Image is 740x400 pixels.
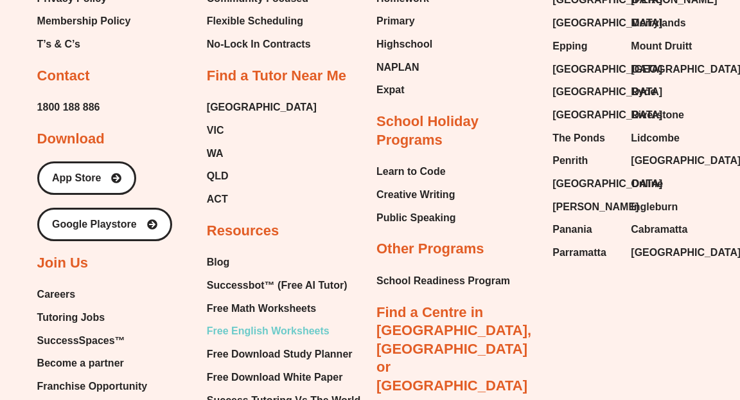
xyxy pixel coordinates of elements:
span: L [121,68,127,79]
span: H [189,119,193,125]
span: V [70,127,74,134]
span: U [107,119,111,125]
a: [GEOGRAPHIC_DATA] [552,174,618,194]
iframe: Chat Widget [520,255,740,400]
span: / [179,68,182,79]
button: Add or edit images [279,1,297,19]
span: I [146,119,148,125]
span: W [215,119,220,125]
span: W [159,68,170,79]
span:  [163,127,170,134]
span: V [138,127,142,134]
span: D [73,104,80,113]
span: R [277,119,281,125]
a: Merrylands [631,14,696,33]
a: WA [207,144,317,163]
span: H [261,119,266,125]
span:  [179,119,186,125]
span: D [143,127,147,134]
span: H [103,119,108,125]
span: Successbot™ (Free AI Tutor) [207,276,348,295]
span: Free Math Worksheets [207,299,316,318]
span: W [157,119,163,125]
span: L [112,127,116,134]
a: Expat [376,80,438,100]
span: H [96,119,101,125]
span: G [73,68,82,79]
span: Free English Worksheets [207,322,330,341]
span: G [114,68,123,79]
span: Creative Writing [376,185,455,205]
span:  [222,68,233,79]
span: X [101,127,105,134]
span: U [114,127,118,134]
span: V [69,104,75,113]
span: R [167,127,172,134]
span: Merrylands [631,14,685,33]
span:  [94,127,100,134]
span: R [231,119,236,125]
span: The Ponds [552,129,605,148]
span: Q [101,104,108,113]
span: I [110,127,112,134]
span:  [148,119,154,125]
span: \ [80,127,82,134]
span: Flexible Scheduling [207,12,303,31]
span: L [156,119,159,125]
span: 1800 188 886 [37,98,100,117]
span:  [141,119,148,125]
span: Ryde [631,82,656,102]
a: Free English Worksheets [207,322,360,341]
span: W [97,68,108,79]
span: Q [306,119,310,125]
span: H [146,68,155,79]
span: D [109,119,114,125]
span: G [309,119,313,125]
span: J [93,119,96,125]
span: V [87,119,91,125]
span: O [112,119,117,125]
a: Mount Druitt [631,37,696,56]
span: Q [146,127,151,134]
span: [GEOGRAPHIC_DATA] [552,14,662,33]
span: J [106,104,110,113]
span: Online [631,174,663,194]
span: T’s & C’s [37,35,80,54]
span: [GEOGRAPHIC_DATA] [552,60,662,79]
button: Text [243,1,261,19]
span: Membership Policy [37,12,131,31]
a: Tutoring Jobs [37,308,148,327]
span: W [141,127,147,134]
span: X [122,127,126,134]
span: V [64,104,70,113]
a: Free Download White Paper [207,368,360,387]
span:  [84,127,91,134]
span:  [83,104,92,113]
span: H [80,68,88,79]
a: Panania [552,220,618,239]
a: Blog [207,253,360,272]
a: ACT [207,190,317,209]
span: K [216,119,220,125]
span: Q [161,119,165,125]
span: K [157,127,161,134]
a: NAPLAN [376,58,438,77]
span: H [292,119,297,125]
span: of ⁨4⁩ [76,1,96,19]
span: ACT [207,190,228,209]
span: H [202,119,207,125]
span: Z [86,127,90,134]
span: Q [211,68,220,79]
span: G [129,127,134,134]
span: Z [150,119,154,125]
span: Google Playstore [52,219,137,230]
span: W [301,119,306,125]
span: U [86,68,94,79]
a: Franchise Opportunity [37,377,148,396]
span: P [256,119,260,125]
span: V [193,119,197,125]
span: W [119,127,125,134]
a: [GEOGRAPHIC_DATA] [552,105,618,125]
a: [GEOGRAPHIC_DATA] [207,98,317,117]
